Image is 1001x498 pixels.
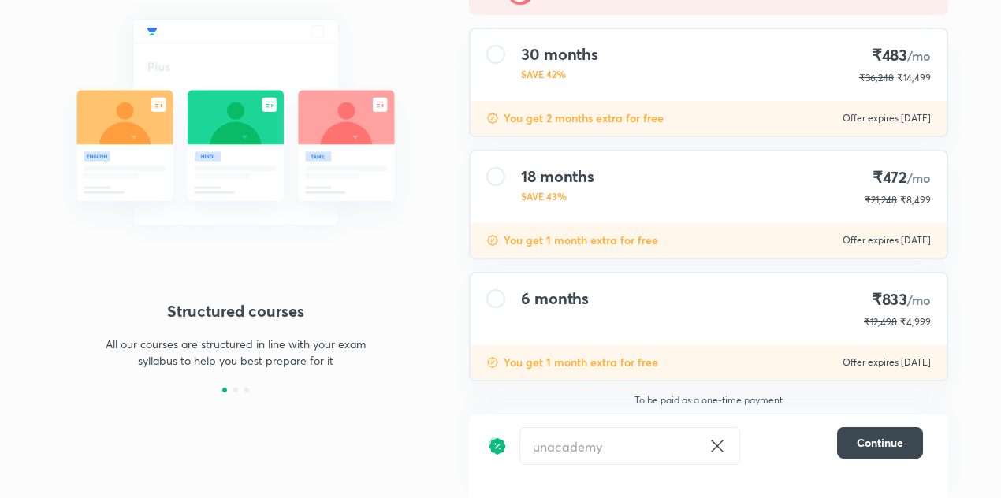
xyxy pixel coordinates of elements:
h4: 6 months [521,289,589,308]
p: SAVE 42% [521,67,598,81]
p: You get 2 months extra for free [504,110,664,126]
img: discount [486,356,499,369]
h4: ₹833 [864,289,931,310]
button: Continue [837,427,923,459]
p: You get 1 month extra for free [504,232,658,248]
span: /mo [907,292,931,308]
img: discount [488,427,507,465]
p: You get 1 month extra for free [504,355,658,370]
h4: ₹472 [865,167,931,188]
p: Offer expires [DATE] [843,112,931,124]
p: Offer expires [DATE] [843,356,931,369]
img: discount [486,112,499,124]
img: discount [486,234,499,247]
input: Have a referral code? [520,428,701,465]
span: ₹8,499 [900,194,931,206]
h4: 18 months [521,167,594,186]
p: Offer expires [DATE] [843,234,931,247]
p: SAVE 43% [521,189,594,203]
p: ₹36,248 [859,71,894,85]
span: ₹4,999 [900,316,931,328]
p: All our courses are structured in line with your exam syllabus to help you best prepare for it [99,336,373,369]
p: ₹12,498 [864,315,897,329]
p: To be paid as a one-time payment [456,394,961,407]
span: /mo [907,169,931,186]
span: ₹14,499 [897,72,931,84]
span: Continue [857,435,903,451]
h4: ₹483 [859,45,931,66]
p: ₹21,248 [865,193,897,207]
h4: 30 months [521,45,598,64]
h4: Structured courses [53,299,419,323]
span: /mo [907,47,931,64]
